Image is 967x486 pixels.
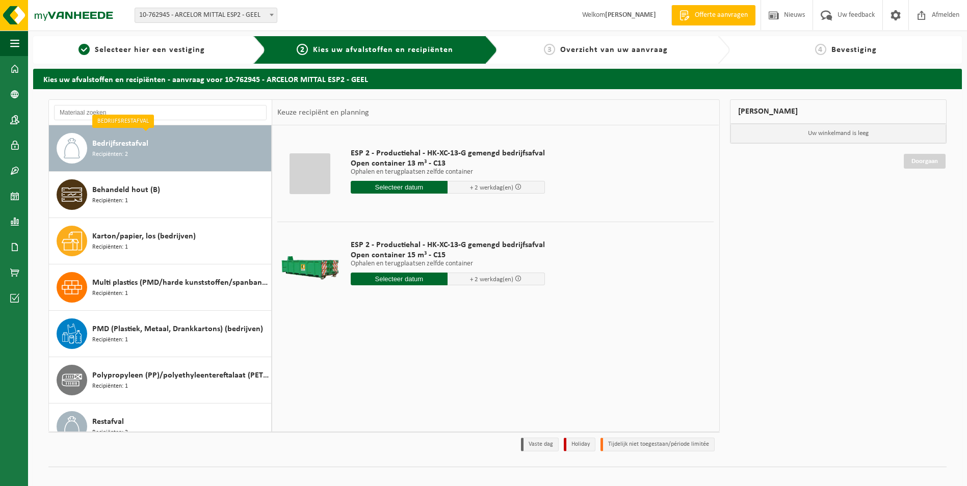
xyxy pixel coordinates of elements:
[92,382,128,391] span: Recipiënten: 1
[313,46,453,54] span: Kies uw afvalstoffen en recipiënten
[671,5,755,25] a: Offerte aanvragen
[54,105,267,120] input: Materiaal zoeken
[92,150,128,159] span: Recipiënten: 2
[692,10,750,20] span: Offerte aanvragen
[49,218,272,264] button: Karton/papier, los (bedrijven) Recipiënten: 1
[92,242,128,252] span: Recipiënten: 1
[92,323,263,335] span: PMD (Plastiek, Metaal, Drankkartons) (bedrijven)
[92,428,128,438] span: Recipiënten: 3
[560,46,668,54] span: Overzicht van uw aanvraag
[38,44,245,56] a: 1Selecteer hier een vestiging
[351,260,545,267] p: Ophalen en terugplaatsen zelfde container
[904,154,946,169] a: Doorgaan
[351,250,545,260] span: Open container 15 m³ - C15
[92,138,148,150] span: Bedrijfsrestafval
[92,369,269,382] span: Polypropyleen (PP)/polyethyleentereftalaat (PET) spanbanden
[564,438,595,451] li: Holiday
[470,184,513,191] span: + 2 werkdag(en)
[49,172,272,218] button: Behandeld hout (B) Recipiënten: 1
[470,276,513,283] span: + 2 werkdag(en)
[92,196,128,206] span: Recipiënten: 1
[135,8,277,23] span: 10-762945 - ARCELOR MITTAL ESP2 - GEEL
[544,44,555,55] span: 3
[92,289,128,299] span: Recipiënten: 1
[297,44,308,55] span: 2
[49,311,272,357] button: PMD (Plastiek, Metaal, Drankkartons) (bedrijven) Recipiënten: 1
[49,264,272,311] button: Multi plastics (PMD/harde kunststoffen/spanbanden/EPS/folie naturel/folie gemengd) Recipiënten: 1
[730,99,947,124] div: [PERSON_NAME]
[92,277,269,289] span: Multi plastics (PMD/harde kunststoffen/spanbanden/EPS/folie naturel/folie gemengd)
[79,44,90,55] span: 1
[521,438,559,451] li: Vaste dag
[351,169,545,176] p: Ophalen en terugplaatsen zelfde container
[351,240,545,250] span: ESP 2 - Productiehal - HK-XC-13-G gemengd bedrijfsafval
[49,125,272,172] button: Bedrijfsrestafval Recipiënten: 2
[92,416,124,428] span: Restafval
[92,230,196,242] span: Karton/papier, los (bedrijven)
[351,158,545,169] span: Open container 13 m³ - C13
[272,100,374,125] div: Keuze recipiënt en planning
[92,335,128,345] span: Recipiënten: 1
[605,11,656,19] strong: [PERSON_NAME]
[92,184,160,196] span: Behandeld hout (B)
[49,357,272,403] button: Polypropyleen (PP)/polyethyleentereftalaat (PET) spanbanden Recipiënten: 1
[815,44,826,55] span: 4
[49,403,272,449] button: Restafval Recipiënten: 3
[730,124,947,143] p: Uw winkelmand is leeg
[135,8,277,22] span: 10-762945 - ARCELOR MITTAL ESP2 - GEEL
[351,181,448,194] input: Selecteer datum
[600,438,715,451] li: Tijdelijk niet toegestaan/période limitée
[33,69,962,89] h2: Kies uw afvalstoffen en recipiënten - aanvraag voor 10-762945 - ARCELOR MITTAL ESP2 - GEEL
[95,46,205,54] span: Selecteer hier een vestiging
[351,148,545,158] span: ESP 2 - Productiehal - HK-XC-13-G gemengd bedrijfsafval
[351,273,448,285] input: Selecteer datum
[831,46,877,54] span: Bevestiging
